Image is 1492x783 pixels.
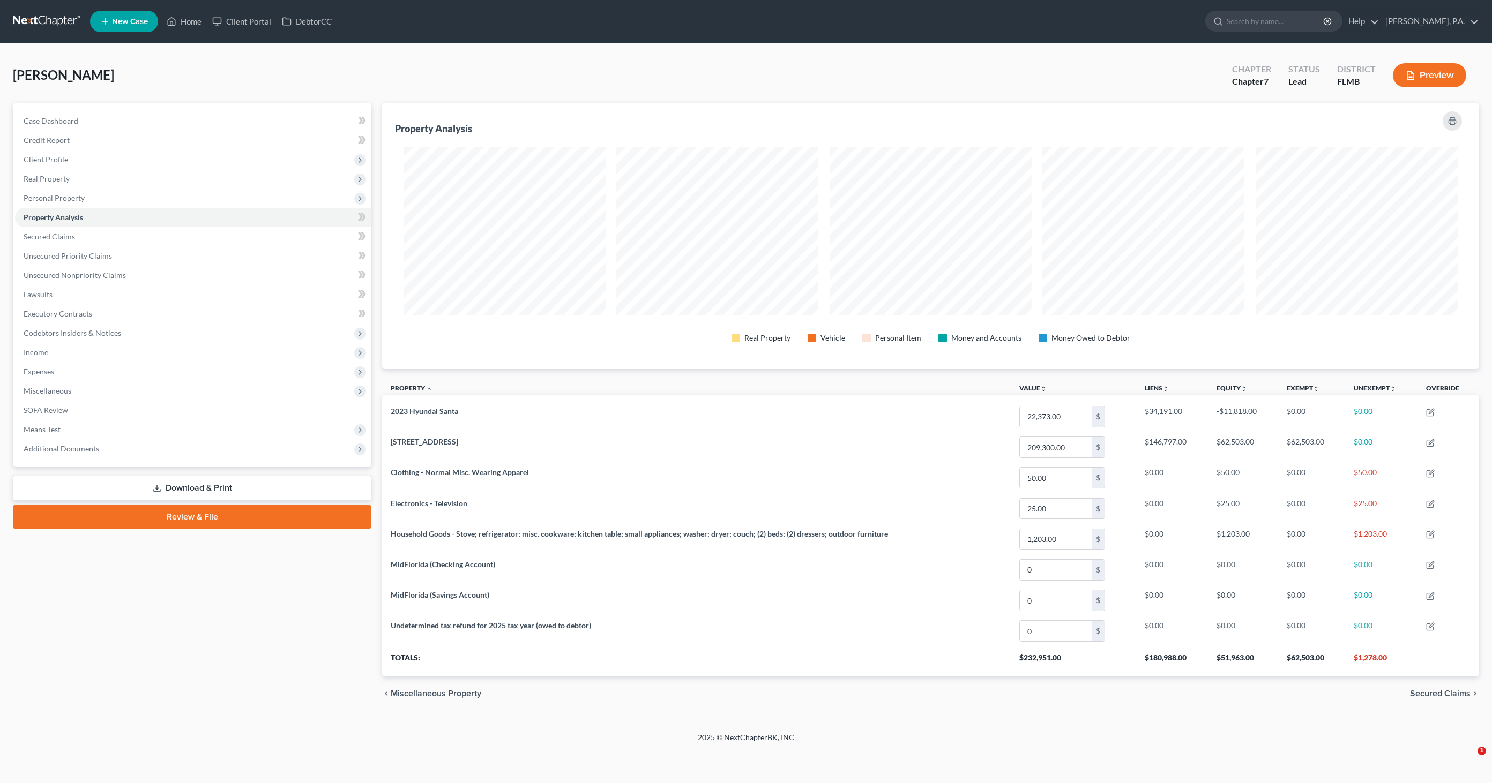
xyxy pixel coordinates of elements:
[382,689,391,698] i: chevron_left
[24,367,54,376] span: Expenses
[1345,554,1418,585] td: $0.00
[1241,386,1247,392] i: unfold_more
[1418,378,1479,402] th: Override
[391,499,467,508] span: Electronics - Television
[1380,12,1479,31] a: [PERSON_NAME], P.A.
[15,111,371,131] a: Case Dashboard
[1136,463,1208,493] td: $0.00
[1020,621,1092,641] input: 0.00
[1217,384,1247,392] a: Equityunfold_more
[24,270,126,280] span: Unsecured Nonpriority Claims
[1278,432,1345,463] td: $62,503.00
[1410,689,1479,698] button: Secured Claims chevron_right
[24,444,99,453] span: Additional Documents
[1136,432,1208,463] td: $146,797.00
[1264,76,1269,86] span: 7
[15,246,371,266] a: Unsecured Priority Claims
[1287,384,1319,392] a: Exemptunfold_more
[1313,386,1319,392] i: unfold_more
[1278,554,1345,585] td: $0.00
[161,12,207,31] a: Home
[951,333,1021,343] div: Money and Accounts
[15,266,371,285] a: Unsecured Nonpriority Claims
[1092,529,1105,549] div: $
[1136,585,1208,615] td: $0.00
[1345,616,1418,646] td: $0.00
[1278,616,1345,646] td: $0.00
[1208,646,1278,676] th: $51,963.00
[1208,585,1278,615] td: $0.00
[1092,406,1105,427] div: $
[1208,554,1278,585] td: $0.00
[1278,524,1345,554] td: $0.00
[1136,646,1208,676] th: $180,988.00
[1020,406,1092,427] input: 0.00
[1020,468,1092,488] input: 0.00
[1019,384,1047,392] a: Valueunfold_more
[13,476,371,501] a: Download & Print
[1136,524,1208,554] td: $0.00
[1345,401,1418,432] td: $0.00
[1136,616,1208,646] td: $0.00
[1345,524,1418,554] td: $1,203.00
[1011,646,1137,676] th: $232,951.00
[1145,384,1169,392] a: Liensunfold_more
[1040,386,1047,392] i: unfold_more
[277,12,337,31] a: DebtorCC
[1345,493,1418,524] td: $25.00
[24,290,53,299] span: Lawsuits
[1410,689,1471,698] span: Secured Claims
[24,135,70,145] span: Credit Report
[15,304,371,323] a: Executory Contracts
[24,425,61,434] span: Means Test
[24,405,68,415] span: SOFA Review
[24,193,85,202] span: Personal Property
[820,333,845,343] div: Vehicle
[24,174,70,183] span: Real Property
[1051,333,1130,343] div: Money Owed to Debtor
[1390,386,1396,392] i: unfold_more
[744,333,790,343] div: Real Property
[13,67,114,82] span: [PERSON_NAME]
[395,122,472,135] div: Property Analysis
[1136,554,1208,585] td: $0.00
[1227,11,1325,31] input: Search by name...
[1208,463,1278,493] td: $50.00
[1020,590,1092,611] input: 0.00
[391,529,888,538] span: Household Goods - Stove; refrigerator; misc. cookware; kitchen table; small appliances; washer; d...
[1208,493,1278,524] td: $25.00
[1345,463,1418,493] td: $50.00
[1288,63,1320,76] div: Status
[1020,437,1092,457] input: 0.00
[24,309,92,318] span: Executory Contracts
[391,560,495,569] span: MidFlorida (Checking Account)
[15,401,371,420] a: SOFA Review
[24,213,83,222] span: Property Analysis
[1232,63,1271,76] div: Chapter
[391,689,481,698] span: Miscellaneous Property
[1020,529,1092,549] input: 0.00
[1278,401,1345,432] td: $0.00
[1471,689,1479,698] i: chevron_right
[1345,585,1418,615] td: $0.00
[112,18,148,26] span: New Case
[1288,76,1320,88] div: Lead
[382,689,481,698] button: chevron_left Miscellaneous Property
[1393,63,1466,87] button: Preview
[1337,76,1376,88] div: FLMB
[391,406,458,416] span: 2023 Hyundai Santa
[1208,401,1278,432] td: -$11,818.00
[1092,437,1105,457] div: $
[24,116,78,125] span: Case Dashboard
[1092,499,1105,519] div: $
[1136,493,1208,524] td: $0.00
[441,732,1051,751] div: 2025 © NextChapterBK, INC
[391,437,458,446] span: [STREET_ADDRESS]
[1136,401,1208,432] td: $34,191.00
[1478,747,1486,755] span: 1
[426,386,432,392] i: expand_less
[24,348,48,357] span: Income
[24,328,121,337] span: Codebtors Insiders & Notices
[15,131,371,150] a: Credit Report
[391,621,591,630] span: Undetermined tax refund for 2025 tax year (owed to debtor)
